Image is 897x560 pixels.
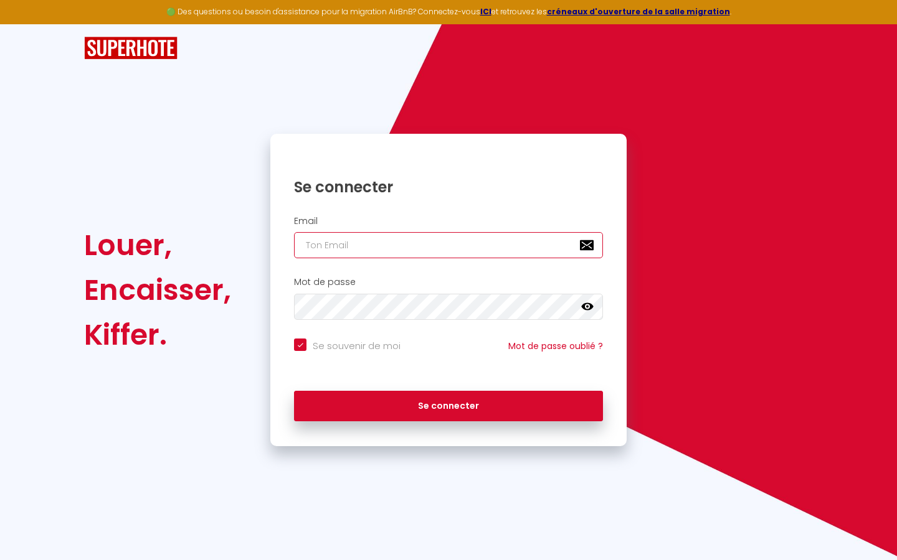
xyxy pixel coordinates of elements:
[547,6,730,17] a: créneaux d'ouverture de la salle migration
[294,216,603,226] h2: Email
[480,6,491,17] a: ICI
[84,268,231,312] div: Encaisser,
[294,177,603,197] h1: Se connecter
[10,5,47,42] button: Ouvrir le widget de chat LiveChat
[294,277,603,287] h2: Mot de passe
[294,391,603,422] button: Se connecter
[84,312,231,357] div: Kiffer.
[84,223,231,268] div: Louer,
[84,37,178,60] img: SuperHote logo
[294,232,603,258] input: Ton Email
[508,340,603,352] a: Mot de passe oublié ?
